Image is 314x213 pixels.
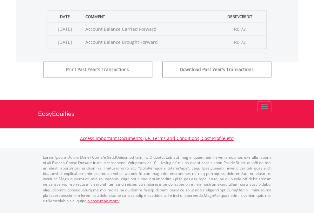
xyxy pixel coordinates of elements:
td: Account Balance Brought Forward [82,36,214,49]
span: R0.72 [234,39,246,45]
th: Date [48,10,82,23]
td: [DATE] [48,23,82,36]
button: Print Past Year's Transactions [43,62,152,77]
a: Access Important Documents (i.e. Terms and Conditions, Cost Profile etc) [80,135,234,141]
th: Debit/Credit [214,10,266,23]
td: [DATE] [48,36,82,49]
p: Lorem Ipsum Dolors (Ame) Con a/e SeddOeiusmod tem InciDiduntut Lab Etd mag aliquaen admin veniamq... [43,155,271,203]
a: EasyEquities [38,100,276,128]
a: please read more: [87,198,120,203]
td: Account Balance Carried Forward [82,23,214,36]
span: R0.72 [234,26,246,32]
th: Comment [82,10,214,23]
button: Download Past Year's Transactions [162,62,271,77]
